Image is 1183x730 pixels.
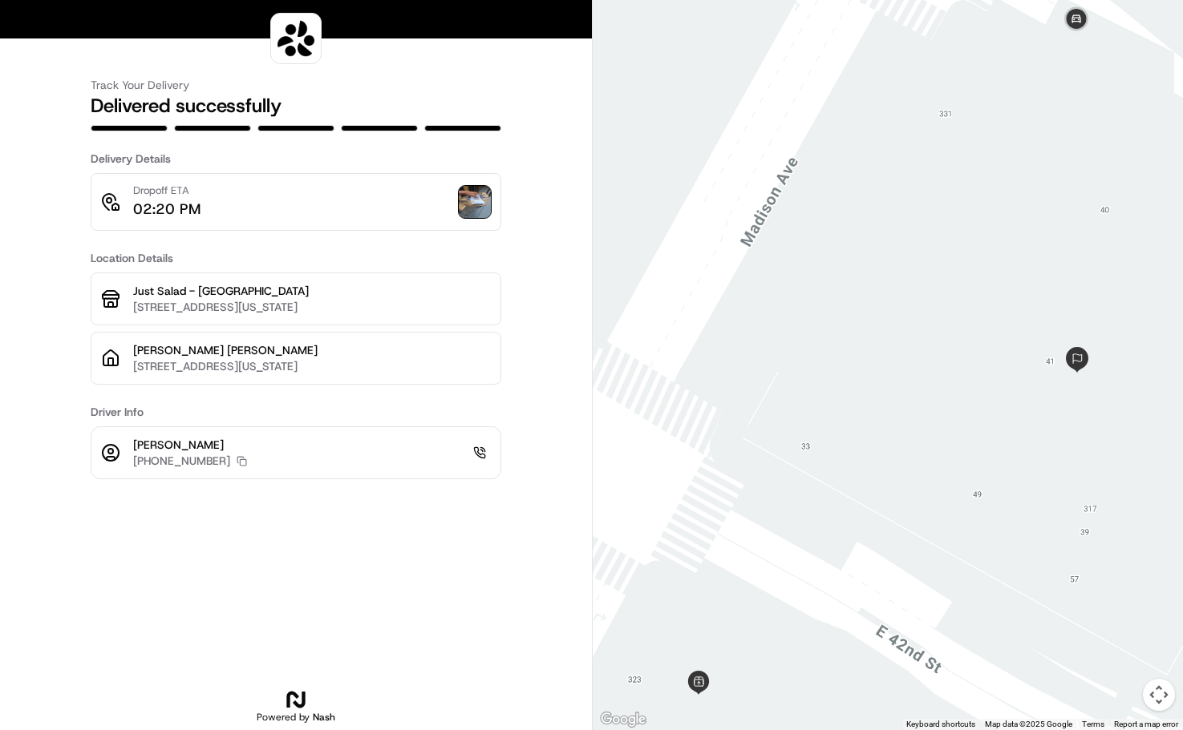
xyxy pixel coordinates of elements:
p: [STREET_ADDRESS][US_STATE] [133,358,491,374]
p: [PERSON_NAME] [PERSON_NAME] [133,342,491,358]
p: [STREET_ADDRESS][US_STATE] [133,299,491,315]
img: Google [597,709,650,730]
img: photo_proof_of_delivery image [459,186,491,218]
p: 02:20 PM [133,198,201,220]
p: [PHONE_NUMBER] [133,453,230,469]
p: [PERSON_NAME] [133,437,247,453]
a: Report a map error [1114,720,1178,728]
h2: Delivered successfully [91,93,501,119]
h3: Location Details [91,250,501,266]
a: Terms (opens in new tab) [1082,720,1104,728]
a: Open this area in Google Maps (opens a new window) [597,709,650,730]
img: logo-public_tracking_screen-Sharebite-1703187580717.png [274,17,318,60]
h3: Delivery Details [91,151,501,167]
h2: Powered by [257,711,335,724]
p: Dropoff ETA [133,184,201,198]
h3: Driver Info [91,404,501,420]
button: Map camera controls [1143,679,1175,711]
span: Nash [313,711,335,724]
h3: Track Your Delivery [91,77,501,93]
button: Keyboard shortcuts [906,719,975,730]
span: Map data ©2025 Google [985,720,1072,728]
p: Just Salad - [GEOGRAPHIC_DATA] [133,283,491,299]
